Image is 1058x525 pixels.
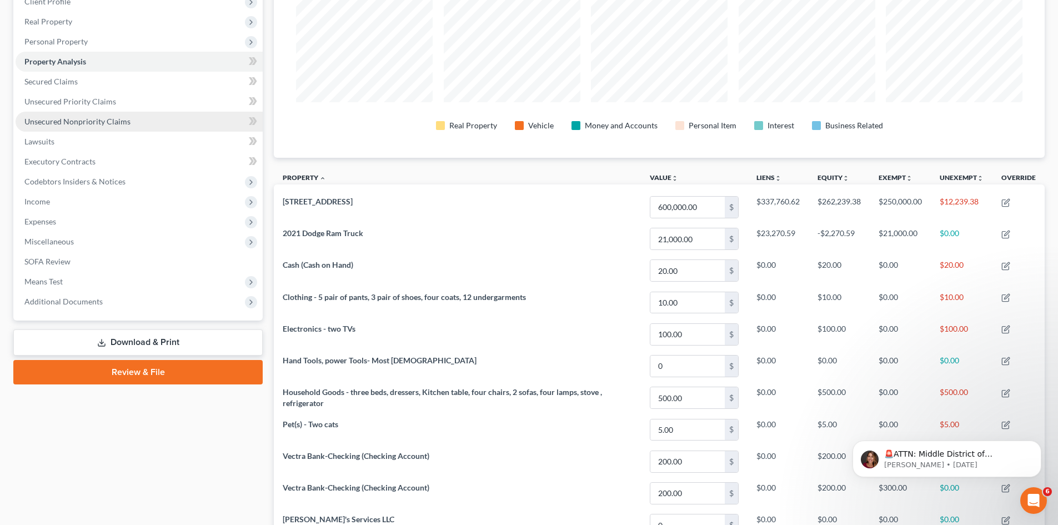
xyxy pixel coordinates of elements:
[319,175,326,182] i: expand_less
[1020,487,1047,514] iframe: Intercom live chat
[725,356,738,377] div: $
[528,120,554,131] div: Vehicle
[836,417,1058,495] iframe: Intercom notifications message
[809,382,870,413] td: $500.00
[16,252,263,272] a: SOFA Review
[283,483,429,492] span: Vectra Bank-Checking (Checking Account)
[283,260,353,269] span: Cash (Cash on Hand)
[775,175,781,182] i: unfold_more
[931,287,992,318] td: $10.00
[725,292,738,313] div: $
[24,57,86,66] span: Property Analysis
[449,120,497,131] div: Real Property
[16,92,263,112] a: Unsecured Priority Claims
[931,382,992,413] td: $500.00
[748,477,809,509] td: $0.00
[870,287,931,318] td: $0.00
[16,112,263,132] a: Unsecured Nonpriority Claims
[768,120,794,131] div: Interest
[809,223,870,255] td: -$2,270.59
[931,350,992,382] td: $0.00
[283,419,338,429] span: Pet(s) - Two cats
[931,318,992,350] td: $100.00
[16,72,263,92] a: Secured Claims
[870,382,931,413] td: $0.00
[870,318,931,350] td: $0.00
[650,260,725,281] input: 0.00
[809,318,870,350] td: $100.00
[870,223,931,255] td: $21,000.00
[809,350,870,382] td: $0.00
[931,191,992,223] td: $12,239.38
[748,446,809,477] td: $0.00
[725,228,738,249] div: $
[24,197,50,206] span: Income
[24,97,116,106] span: Unsecured Priority Claims
[650,483,725,504] input: 0.00
[818,173,849,182] a: Equityunfold_more
[977,175,984,182] i: unfold_more
[879,173,912,182] a: Exemptunfold_more
[283,514,394,524] span: [PERSON_NAME]'s Services LLC
[585,120,658,131] div: Money and Accounts
[650,324,725,345] input: 0.00
[725,387,738,408] div: $
[809,287,870,318] td: $10.00
[650,292,725,313] input: 0.00
[843,175,849,182] i: unfold_more
[650,387,725,408] input: 0.00
[283,228,363,238] span: 2021 Dodge Ram Truck
[725,451,738,472] div: $
[809,191,870,223] td: $262,239.38
[24,137,54,146] span: Lawsuits
[16,152,263,172] a: Executory Contracts
[931,255,992,287] td: $20.00
[283,292,526,302] span: Clothing - 5 pair of pants, 3 pair of shoes, four coats, 12 undergarments
[24,257,71,266] span: SOFA Review
[24,297,103,306] span: Additional Documents
[283,356,477,365] span: Hand Tools, power Tools- Most [DEMOGRAPHIC_DATA]
[24,117,131,126] span: Unsecured Nonpriority Claims
[13,329,263,356] a: Download & Print
[725,483,738,504] div: $
[725,260,738,281] div: $
[24,157,96,166] span: Executory Contracts
[24,77,78,86] span: Secured Claims
[650,228,725,249] input: 0.00
[906,175,912,182] i: unfold_more
[809,414,870,446] td: $5.00
[809,477,870,509] td: $200.00
[748,382,809,413] td: $0.00
[650,197,725,218] input: 0.00
[16,132,263,152] a: Lawsuits
[725,419,738,441] div: $
[650,451,725,472] input: 0.00
[748,318,809,350] td: $0.00
[725,197,738,218] div: $
[931,414,992,446] td: $5.00
[725,324,738,345] div: $
[24,177,126,186] span: Codebtors Insiders & Notices
[748,223,809,255] td: $23,270.59
[992,167,1045,192] th: Override
[931,223,992,255] td: $0.00
[825,120,883,131] div: Business Related
[809,255,870,287] td: $20.00
[689,120,736,131] div: Personal Item
[24,37,88,46] span: Personal Property
[283,387,602,408] span: Household Goods - three beds, dressers, Kitchen table, four chairs, 2 sofas, four lamps, stove , ...
[24,277,63,286] span: Means Test
[870,414,931,446] td: $0.00
[748,191,809,223] td: $337,760.62
[748,414,809,446] td: $0.00
[283,451,429,461] span: Vectra Bank-Checking (Checking Account)
[940,173,984,182] a: Unexemptunfold_more
[748,255,809,287] td: $0.00
[756,173,781,182] a: Liensunfold_more
[24,237,74,246] span: Miscellaneous
[748,287,809,318] td: $0.00
[1043,487,1052,496] span: 6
